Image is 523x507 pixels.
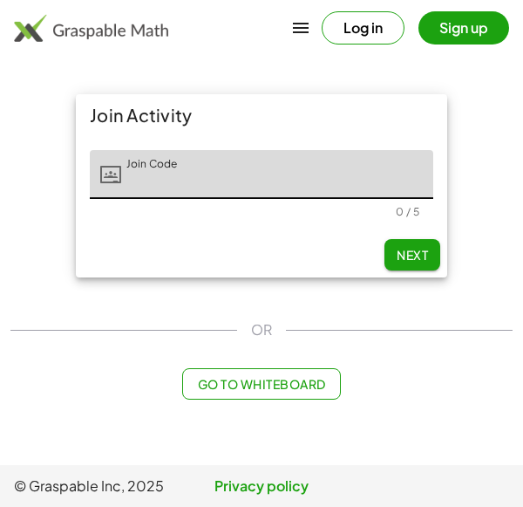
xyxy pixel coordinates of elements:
span: © Graspable Inc, 2025 [14,476,179,497]
div: Join Activity [76,94,447,136]
button: Go to Whiteboard [182,368,340,400]
span: OR [251,319,272,340]
a: Privacy policy [179,476,343,497]
button: Sign up [418,11,509,45]
span: Next [397,247,428,263]
div: 0 / 5 [396,205,419,218]
button: Log in [322,11,404,45]
span: Go to Whiteboard [197,376,325,392]
button: Next [384,239,440,271]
